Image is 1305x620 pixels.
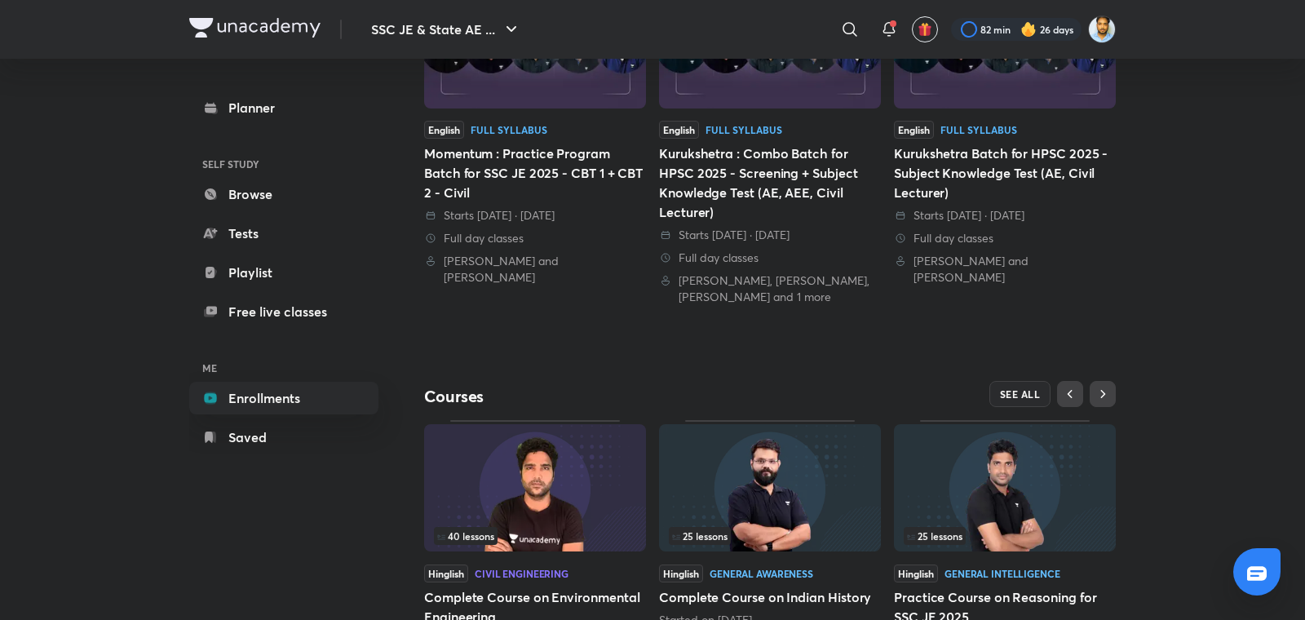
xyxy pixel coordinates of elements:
div: infosection [434,527,636,545]
a: Enrollments [189,382,378,414]
div: left [434,527,636,545]
span: Hinglish [424,565,468,582]
img: Thumbnail [659,424,881,551]
button: SSC JE & State AE ... [361,13,531,46]
div: infocontainer [434,527,636,545]
div: Civil Engineering [475,569,568,578]
div: Starts in 5 days · 10 Sept 2025 [659,227,881,243]
a: Company Logo [189,18,321,42]
div: Kurukshetra Batch for HPSC 2025 - Subject Knowledge Test (AE, Civil Lecturer) [894,144,1116,202]
button: avatar [912,16,938,42]
button: SEE ALL [989,381,1051,407]
span: 25 lessons [672,531,728,541]
div: left [904,527,1106,545]
div: Starts in 5 days · 10 Sept 2025 [894,207,1116,224]
img: avatar [918,22,932,37]
a: Tests [189,217,378,250]
div: left [669,527,871,545]
span: 25 lessons [907,531,962,541]
div: Shailesh Vaidya, Pramod Kumar, Paran Raj Bhatia and 1 more [659,272,881,305]
img: Thumbnail [894,424,1116,551]
span: 40 lessons [437,531,494,541]
img: streak [1020,21,1037,38]
div: Full Syllabus [940,125,1017,135]
img: Kunal Pradeep [1088,15,1116,43]
a: Saved [189,421,378,454]
div: infosection [904,527,1106,545]
div: infocontainer [904,527,1106,545]
div: infocontainer [669,527,871,545]
span: Hinglish [659,565,703,582]
img: Company Logo [189,18,321,38]
div: Full Syllabus [471,125,547,135]
a: Browse [189,178,378,210]
span: English [894,121,934,139]
h6: ME [189,354,378,382]
div: Starts today · 5 Sept 2025 [424,207,646,224]
div: Full day classes [659,250,881,266]
div: General Intelligence [944,569,1060,578]
div: Full day classes [894,230,1116,246]
div: Kurukshetra : Combo Batch for HPSC 2025 - Screening + Subject Knowledge Test (AE, AEE, Civil Lect... [659,144,881,222]
div: infosection [669,527,871,545]
div: Full day classes [424,230,646,246]
span: English [424,121,464,139]
span: SEE ALL [1000,388,1041,400]
a: Free live classes [189,295,378,328]
span: Hinglish [894,565,938,582]
a: Playlist [189,256,378,289]
div: Shailesh Vaidya and Paran Raj Bhatia [894,253,1116,286]
div: Pramod Kumar and Praveen Kumar [424,253,646,286]
div: Momentum : Practice Program Batch for SSC JE 2025 - CBT 1 + CBT 2 - Civil [424,144,646,202]
div: General Awareness [710,569,813,578]
h4: Courses [424,386,770,407]
span: English [659,121,699,139]
a: Planner [189,91,378,124]
h6: SELF STUDY [189,150,378,178]
div: Full Syllabus [706,125,782,135]
h5: Complete Course on Indian History [659,587,881,607]
img: Thumbnail [424,424,646,551]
